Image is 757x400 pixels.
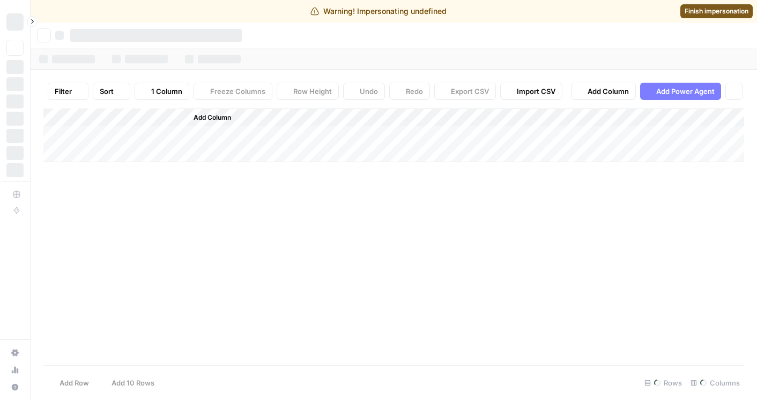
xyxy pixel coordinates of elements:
span: Redo [406,86,423,97]
span: Import CSV [517,86,555,97]
span: Add Column [588,86,629,97]
button: Redo [389,83,430,100]
button: Freeze Columns [194,83,272,100]
span: Add Row [60,377,89,388]
div: Rows [640,374,686,391]
span: Row Height [293,86,332,97]
span: 1 Column [151,86,182,97]
a: Usage [6,361,24,379]
button: Undo [343,83,385,100]
a: Settings [6,344,24,361]
button: Add Power Agent [640,83,721,100]
button: Add Column [571,83,636,100]
div: Warning! Impersonating undefined [310,6,447,17]
span: Export CSV [451,86,489,97]
button: Sort [93,83,130,100]
span: Freeze Columns [210,86,265,97]
span: Add Column [194,113,231,122]
button: Filter [48,83,88,100]
button: Add 10 Rows [95,374,161,391]
button: Add Row [43,374,95,391]
span: Finish impersonation [685,6,748,16]
button: Import CSV [500,83,562,100]
button: Export CSV [434,83,496,100]
button: Row Height [277,83,339,100]
div: Columns [686,374,744,391]
span: Add 10 Rows [112,377,154,388]
button: 1 Column [135,83,189,100]
span: Undo [360,86,378,97]
a: Finish impersonation [680,4,753,18]
span: Filter [55,86,72,97]
span: Add Power Agent [656,86,715,97]
span: Sort [100,86,114,97]
button: Help + Support [6,379,24,396]
button: Add Column [180,111,235,125]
